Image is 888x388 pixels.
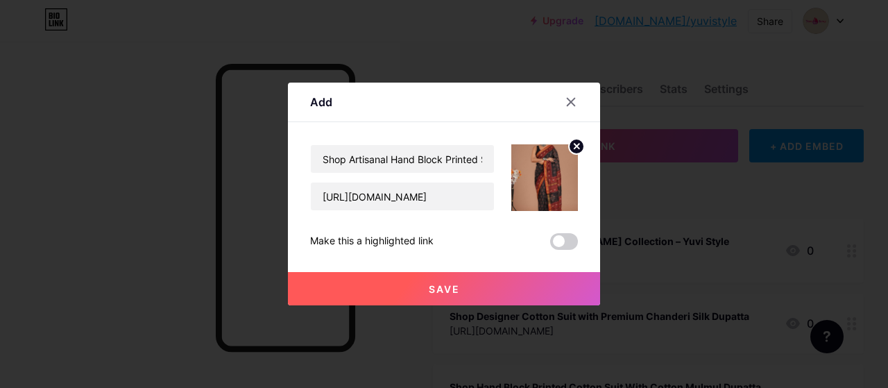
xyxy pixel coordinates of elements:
[511,144,578,211] img: link_thumbnail
[310,94,332,110] div: Add
[310,233,434,250] div: Make this a highlighted link
[288,272,600,305] button: Save
[429,283,460,295] span: Save
[311,183,494,210] input: URL
[311,145,494,173] input: Title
